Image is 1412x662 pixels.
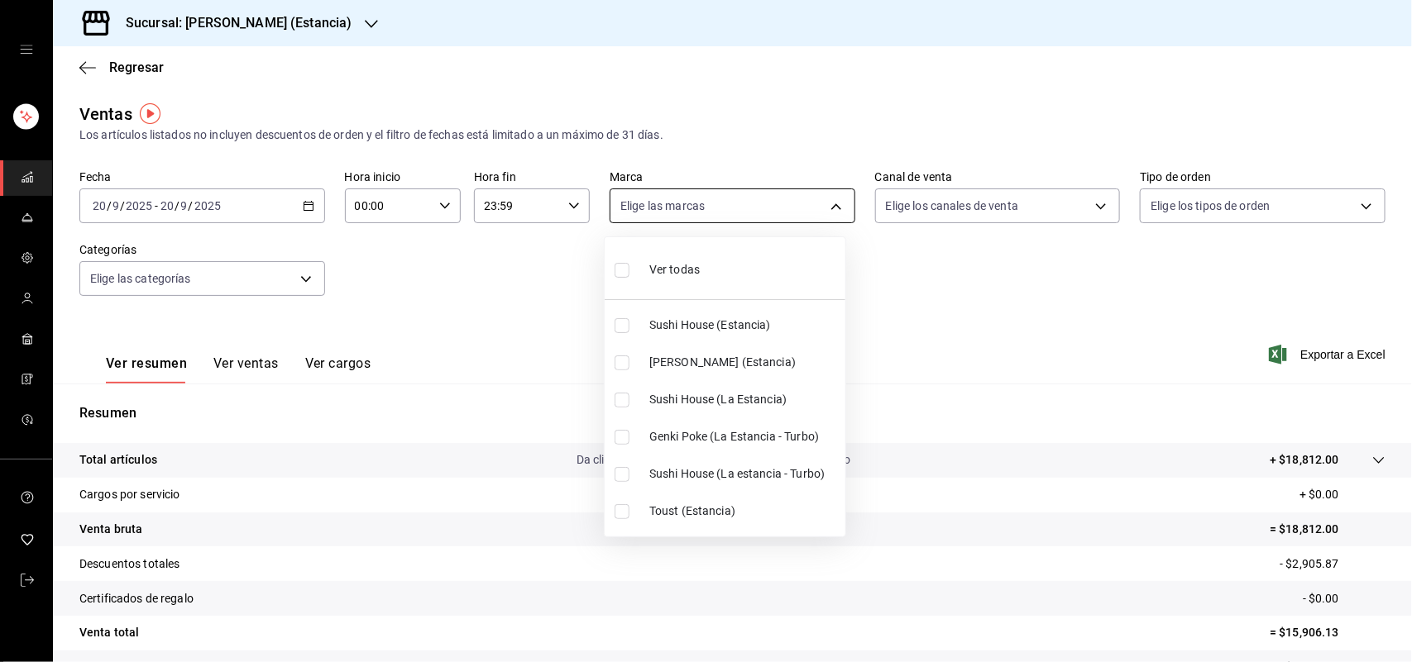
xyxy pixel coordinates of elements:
span: [PERSON_NAME] (Estancia) [649,354,839,371]
span: Sushi House (La Estancia) [649,391,839,408]
img: Tooltip marker [140,103,160,124]
span: Sushi House (La estancia - Turbo) [649,465,839,483]
span: Sushi House (Estancia) [649,317,839,334]
span: Genki Poke (La Estancia - Turbo) [649,428,839,445]
span: Ver todas [649,261,700,279]
span: Toust (Estancia) [649,502,839,520]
